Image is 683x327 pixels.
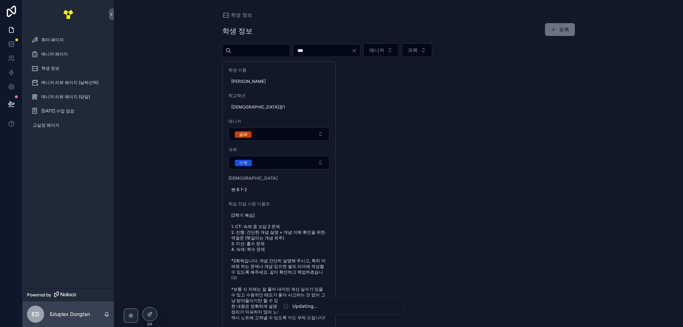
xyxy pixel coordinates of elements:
[229,127,330,141] button: Select Button
[231,79,327,84] span: [PERSON_NAME]
[228,175,330,181] span: [DEMOGRAPHIC_DATA]
[32,310,39,318] span: ED
[231,104,327,110] span: [DEMOGRAPHIC_DATA]중1
[228,118,330,124] span: 매니저
[27,292,51,298] span: Powered by
[41,108,74,114] span: [DATE] 수업 점검
[27,62,110,75] a: 학생 정보
[23,28,114,141] div: scrollable content
[41,65,59,71] span: 학생 정보
[369,47,384,54] span: 매니저
[33,122,59,128] span: 교실장 페이지
[228,67,330,73] span: 학생 이름
[229,156,330,169] button: Select Button
[408,47,418,54] span: 과목
[23,288,114,301] a: Powered by
[27,76,110,89] a: 매니저 리뷰 페이지 (날짜선택)
[27,90,110,103] a: 매니저 리뷰 페이지 (당일)
[402,43,432,57] button: Select Button
[27,48,110,60] a: 매니저 페이지
[27,33,110,46] a: 튜터 페이지
[27,105,110,117] a: [DATE] 수업 점검
[351,48,360,53] button: Clear
[41,80,99,85] span: 매니저 리뷰 페이지 (날짜선택)
[41,37,64,43] span: 튜터 페이지
[228,147,330,153] span: 과목
[545,23,575,36] button: 등록
[27,119,110,132] a: 교실장 페이지
[231,187,327,192] span: 쎈 B 1-2
[228,93,330,99] span: 학교학년
[222,11,252,19] a: 학생 정보
[41,94,90,100] span: 매니저 리뷰 페이지 (당일)
[292,303,318,310] div: Updating...
[239,160,248,166] div: 수학
[231,212,327,321] span: [2학기 복습] 1. CT: 숙제 중 오답 2 문제 2. 진행: 간단한 개념 설명 + 개념 이해 확인을 위한 역질문 (헷갈리는 개념 위주) 3. 미션: 홀수 문제 4. 숙제:...
[228,201,330,207] span: 학습 전달 사항 디폴트
[239,131,247,138] div: 율M
[222,26,253,36] h1: 학생 정보
[231,11,252,19] span: 학생 정보
[63,9,74,20] img: App logo
[41,51,68,57] span: 매니저 페이지
[50,311,90,318] p: Eduplex Dongtan
[363,43,399,57] button: Select Button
